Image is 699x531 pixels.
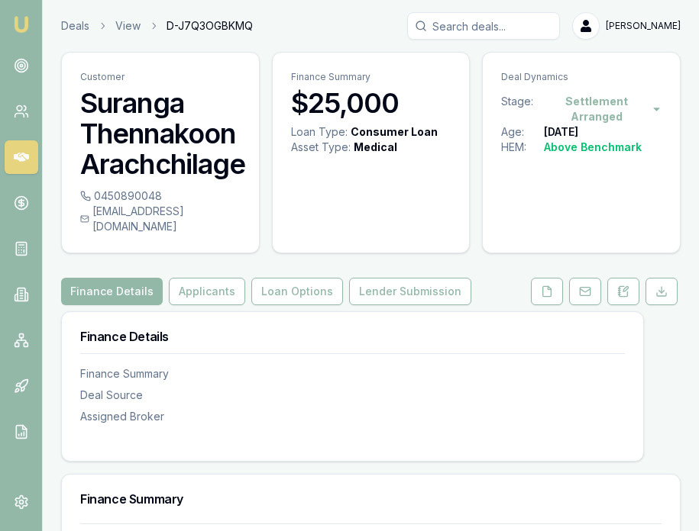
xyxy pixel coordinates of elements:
button: Lender Submission [349,278,471,305]
a: Finance Details [61,278,166,305]
div: Stage: [501,94,542,124]
h3: Finance Details [80,330,625,343]
div: Medical [354,140,397,155]
h3: Finance Summary [80,493,662,505]
p: Customer [80,71,241,83]
a: View [115,18,141,34]
h3: Suranga Thennakoon Arachchilage [80,88,241,179]
div: Age: [501,124,544,140]
div: [DATE] [544,124,578,140]
div: [EMAIL_ADDRESS][DOMAIN_NAME] [80,204,241,234]
div: Deal Source [80,388,625,403]
a: Deals [61,18,89,34]
input: Search deals [407,12,560,40]
div: Above Benchmark [544,140,642,155]
div: Loan Type: [291,124,348,140]
span: [PERSON_NAME] [606,20,681,32]
nav: breadcrumb [61,18,253,34]
div: Finance Summary [80,366,625,381]
button: Finance Details [61,278,163,305]
a: Applicants [166,278,248,305]
div: Consumer Loan [351,124,438,140]
a: Lender Submission [346,278,474,305]
div: Asset Type : [291,140,351,155]
img: emu-icon-u.png [12,15,31,34]
span: D-J7Q3OGBKMQ [167,18,253,34]
button: Loan Options [251,278,343,305]
p: Finance Summary [291,71,451,83]
h3: $25,000 [291,88,451,118]
div: 0450890048 [80,188,241,204]
div: HEM: [501,140,544,155]
button: Settlement Arranged [542,94,662,124]
div: Assigned Broker [80,409,625,424]
p: Deal Dynamics [501,71,662,83]
button: Applicants [169,278,245,305]
a: Loan Options [248,278,346,305]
